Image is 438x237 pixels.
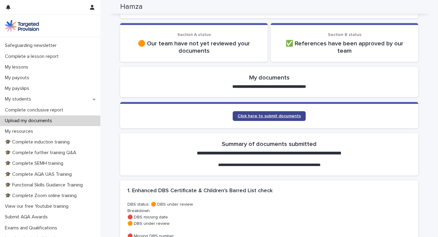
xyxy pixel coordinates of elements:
[127,40,260,55] p: 🟠 Our team have not yet reviewed your documents
[127,188,273,194] h2: 1. Enhanced DBS Certificate & Children's Barred List check
[2,182,88,188] p: 🎓 Functional Skills Guidance Training
[2,86,34,91] p: My payslips
[2,150,81,156] p: 🎓 Complete further training Q&A
[2,96,36,102] p: My students
[5,20,39,32] img: M5nRWzHhSzIhMunXDL62
[2,225,62,231] p: Exams and Qualifications
[2,193,82,199] p: 🎓 Complete Zoom online training
[177,33,211,37] span: Section A status
[2,161,68,166] p: 🎓 Complete SEMH training
[328,33,361,37] span: Section B status
[222,140,317,148] h2: Summary of documents submitted
[278,40,411,55] p: ✅ References have been approved by our team
[2,203,73,209] p: View our free Youtube training
[2,43,61,48] p: Safeguarding newsletter
[2,214,53,220] p: Submit AQA Awards
[2,129,38,134] p: My resources
[2,54,64,59] p: Complete a lesson report
[2,172,77,177] p: 🎓 Complete AQA UAS Training
[238,114,301,118] span: Click here to submit documents
[120,2,143,11] h2: Hamza
[233,111,306,121] a: Click here to submit documents
[2,64,33,70] p: My lessons
[2,107,68,113] p: Complete conclusive report
[2,75,34,81] p: My payouts
[2,139,75,145] p: 🎓 Complete induction training
[249,74,290,81] h2: My documents
[2,118,57,124] p: Upload my documents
